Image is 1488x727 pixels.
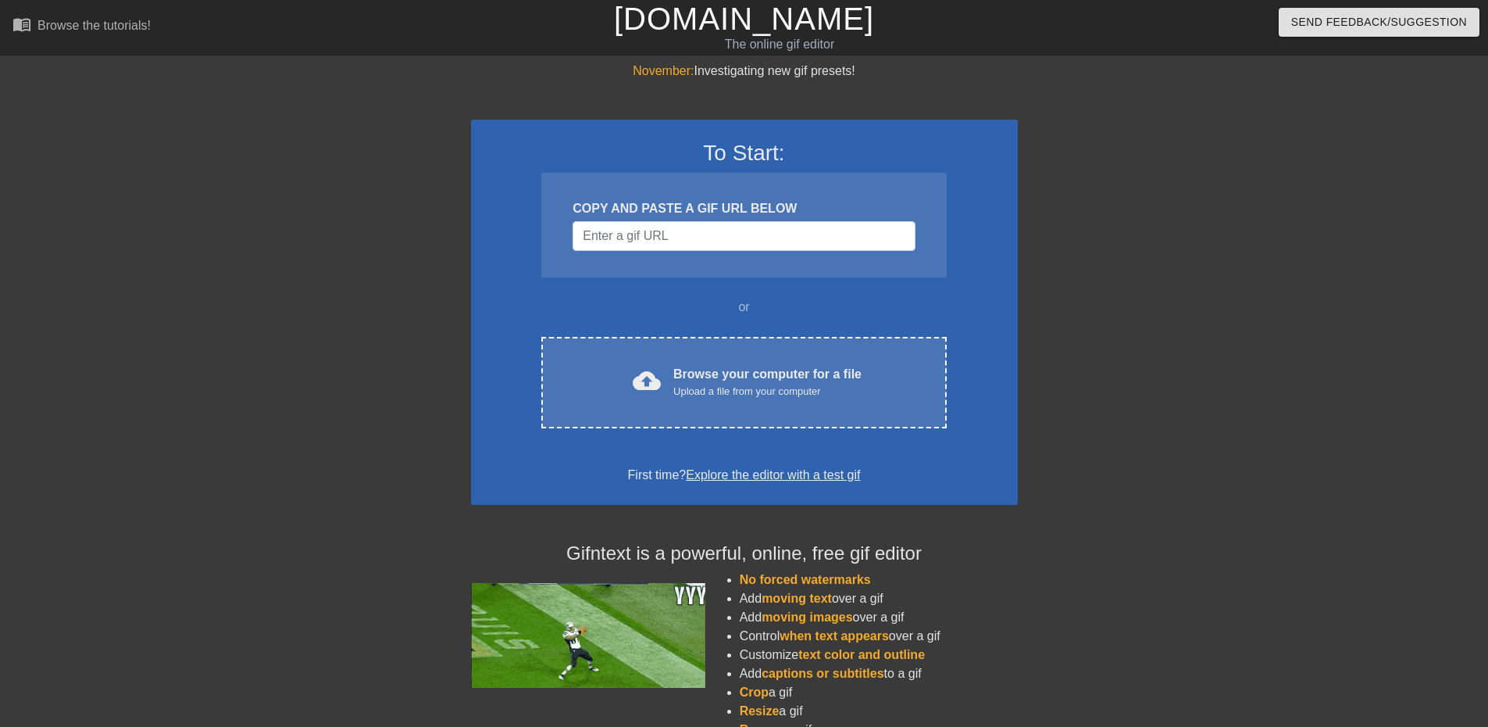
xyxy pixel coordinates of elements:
[512,298,977,317] div: or
[633,367,661,395] span: cloud_upload
[491,466,997,485] div: First time?
[740,664,1018,683] li: Add to a gif
[614,2,874,36] a: [DOMAIN_NAME]
[12,15,31,34] span: menu_book
[37,19,151,32] div: Browse the tutorials!
[740,573,871,586] span: No forced watermarks
[471,62,1018,81] div: Investigating new gif presets!
[762,611,852,624] span: moving images
[740,589,1018,608] li: Add over a gif
[740,608,1018,627] li: Add over a gif
[573,199,915,218] div: COPY AND PASTE A GIF URL BELOW
[762,667,883,680] span: captions or subtitles
[1279,8,1479,37] button: Send Feedback/Suggestion
[762,592,832,605] span: moving text
[504,35,1055,54] div: The online gif editor
[780,629,889,643] span: when text appears
[673,384,862,399] div: Upload a file from your computer
[573,221,915,251] input: Username
[471,583,705,688] img: football_small.gif
[491,140,997,167] h3: To Start:
[686,468,860,482] a: Explore the editor with a test gif
[633,64,694,77] span: November:
[740,683,1018,702] li: a gif
[798,648,925,661] span: text color and outline
[1291,13,1467,32] span: Send Feedback/Suggestion
[740,702,1018,721] li: a gif
[740,686,769,699] span: Crop
[673,365,862,399] div: Browse your computer for a file
[740,704,780,718] span: Resize
[740,646,1018,664] li: Customize
[12,15,151,39] a: Browse the tutorials!
[740,627,1018,646] li: Control over a gif
[471,543,1018,565] h4: Gifntext is a powerful, online, free gif editor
